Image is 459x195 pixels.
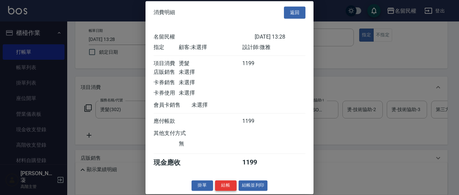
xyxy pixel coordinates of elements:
div: 未選擇 [179,90,242,97]
div: 未選擇 [179,79,242,86]
div: 1199 [242,118,267,125]
button: 結帳 [215,180,237,191]
div: 無 [179,140,242,147]
button: 掛單 [192,180,213,191]
div: 其他支付方式 [154,130,204,137]
div: [DATE] 13:28 [255,34,305,41]
div: 未選擇 [179,69,242,76]
div: 卡券銷售 [154,79,179,86]
button: 返回 [284,6,305,19]
div: 項目消費 [154,60,179,67]
div: 1199 [242,60,267,67]
div: 燙髮 [179,60,242,67]
div: 指定 [154,44,179,51]
div: 應付帳款 [154,118,179,125]
div: 顧客: 未選擇 [179,44,242,51]
div: 設計師: 微雅 [242,44,305,51]
div: 現金應收 [154,158,192,167]
div: 1199 [242,158,267,167]
div: 會員卡銷售 [154,102,192,109]
button: 結帳並列印 [239,180,268,191]
span: 消費明細 [154,9,175,16]
div: 未選擇 [192,102,255,109]
div: 店販銷售 [154,69,179,76]
div: 名留民權 [154,34,255,41]
div: 卡券使用 [154,90,179,97]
